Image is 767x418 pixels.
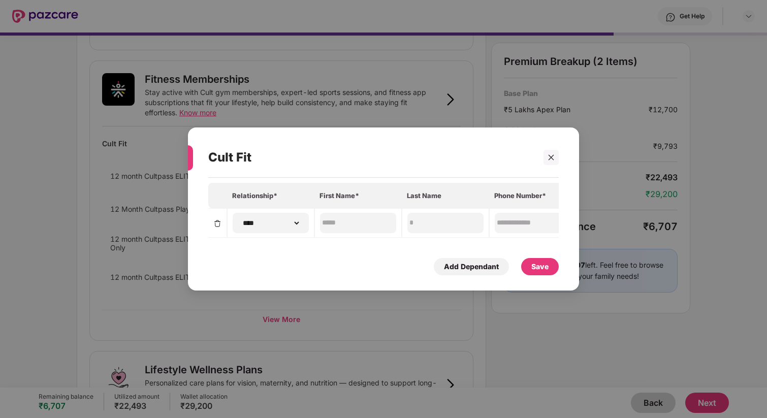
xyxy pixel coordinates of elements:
th: Last Name [402,183,489,208]
div: Save [531,261,549,272]
span: close [548,154,555,161]
th: Relationship* [227,183,314,208]
th: Phone Number* [489,183,577,208]
div: Cult Fit [208,138,530,177]
img: svg+xml;base64,PHN2ZyBpZD0iRGVsZXRlLTMyeDMyIiB4bWxucz0iaHR0cDovL3d3dy53My5vcmcvMjAwMC9zdmciIHdpZH... [213,219,221,228]
th: First Name* [314,183,402,208]
div: Add Dependant [444,261,499,272]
